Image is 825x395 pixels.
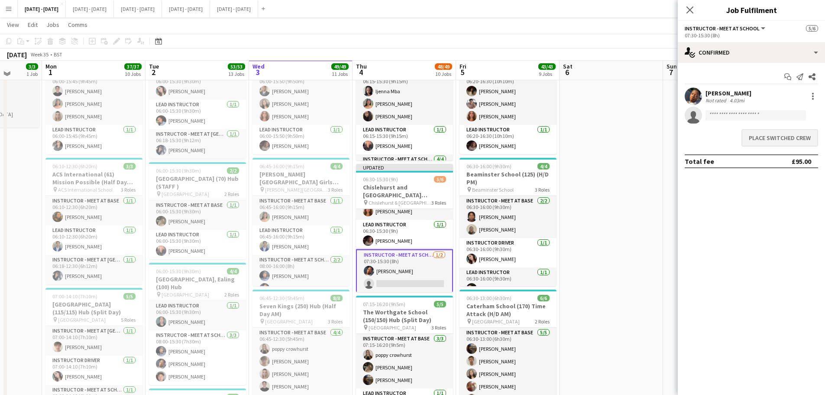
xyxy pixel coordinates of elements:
[459,196,556,238] app-card-role: Instructor - Meet at Base2/206:30-16:00 (9h30m)[PERSON_NAME][PERSON_NAME]
[149,162,246,259] app-job-card: 06:00-15:30 (9h30m)2/2[GEOGRAPHIC_DATA] (70) Hub (STAFF ) [GEOGRAPHIC_DATA]2 RolesInstructor - Me...
[356,125,453,154] app-card-role: Lead Instructor1/106:15-15:30 (9h15m)[PERSON_NAME]
[328,186,343,193] span: 3 Roles
[121,317,136,323] span: 5 Roles
[58,317,106,323] span: [GEOGRAPHIC_DATA]
[18,0,66,17] button: [DATE] - [DATE]
[435,71,452,77] div: 10 Jobs
[331,63,349,70] span: 49/49
[45,32,142,154] app-job-card: 06:00-15:45 (9h45m)4/4[PERSON_NAME][GEOGRAPHIC_DATA][PERSON_NAME] (100) Hub [PERSON_NAME][GEOGRAP...
[252,255,349,297] app-card-role: Instructor - Meet at School2/208:00-16:00 (8h)[PERSON_NAME][PERSON_NAME]
[26,71,38,77] div: 1 Job
[45,326,142,356] app-card-role: Instructor - Meet at [GEOGRAPHIC_DATA]1/107:00-14:10 (7h10m)[PERSON_NAME]
[458,67,466,77] span: 5
[466,295,511,301] span: 06:30-13:00 (6h30m)
[24,19,41,30] a: Edit
[125,71,141,77] div: 10 Jobs
[7,21,19,29] span: View
[65,19,91,30] a: Comms
[149,301,246,330] app-card-role: Lead Instructor1/106:00-15:30 (9h30m)[PERSON_NAME]
[356,164,453,292] div: Updated06:30-15:30 (9h)5/6Chislehurst and [GEOGRAPHIC_DATA] (130/130) Hub (split day) Chislehurst...
[330,163,343,170] span: 4/4
[332,71,348,77] div: 11 Jobs
[459,125,556,154] app-card-role: Lead Instructor1/106:20-16:30 (10h10m)[PERSON_NAME]
[149,32,246,159] app-job-card: 06:00-15:30 (9h30m)3/3[GEOGRAPHIC_DATA] (63) Mission Possible Bute House Prep3 RolesInstructor Dr...
[472,318,520,325] span: [GEOGRAPHIC_DATA]
[459,158,556,286] div: 06:30-16:00 (9h30m)4/4Beaminster School (125) (H/D PM) Beaminster School3 RolesInstructor - Meet ...
[44,67,57,77] span: 1
[363,301,405,307] span: 07:15-16:20 (9h5m)
[537,295,550,301] span: 6/6
[45,300,142,316] h3: [GEOGRAPHIC_DATA] (115/115) Hub (Split Day)
[252,170,349,186] h3: [PERSON_NAME][GEOGRAPHIC_DATA] Girls (120/120) Hub (Split Day)
[466,163,511,170] span: 06:30-16:00 (9h30m)
[355,67,367,77] span: 4
[792,157,811,166] div: £95.00
[537,163,550,170] span: 4/4
[356,249,453,293] app-card-role: Instructor - Meet at School1/207:30-15:30 (8h)[PERSON_NAME]
[52,163,97,170] span: 06:10-12:30 (6h20m)
[227,268,239,274] span: 4/4
[149,330,246,385] app-card-role: Instructor - Meet at School3/308:00-15:30 (7h30m)[PERSON_NAME][PERSON_NAME][PERSON_NAME]
[149,100,246,129] app-card-role: Lead Instructor1/106:00-15:30 (9h30m)[PERSON_NAME]
[224,191,239,197] span: 2 Roles
[434,301,446,307] span: 5/5
[45,170,142,186] h3: ACS International (61) Mission Possible (Half Day AM)
[563,62,573,70] span: Sat
[259,295,304,301] span: 06:45-12:30 (5h45m)
[252,328,349,395] app-card-role: Instructor - Meet at Base4/406:45-12:30 (5h45m)poppy crowhurst[PERSON_NAME][PERSON_NAME][PERSON_N...
[149,200,246,230] app-card-role: Instructor - Meet at Base1/106:00-15:30 (9h30m)[PERSON_NAME]
[459,62,466,70] span: Fri
[535,318,550,325] span: 2 Roles
[252,32,349,154] app-job-card: 06:00-15:50 (9h50m)4/4Camden School for Girls (120) Hub Camden School for Girls2 RolesInstructor ...
[741,129,818,147] button: Place switched crew
[435,63,452,70] span: 48/49
[705,89,751,97] div: [PERSON_NAME]
[123,293,136,300] span: 5/5
[459,170,556,186] h3: Beaminster School (125) (H/D PM)
[228,63,245,70] span: 53/53
[45,62,57,70] span: Mon
[356,154,453,222] app-card-role: Instructor - Meet at School4/4
[728,97,746,104] div: 4.03mi
[29,51,50,58] span: Week 35
[224,291,239,298] span: 2 Roles
[252,225,349,255] app-card-role: Lead Instructor1/106:45-16:00 (9h15m)[PERSON_NAME]
[66,0,114,17] button: [DATE] - [DATE]
[685,157,714,166] div: Total fee
[149,129,246,159] app-card-role: Instructor - Meet at [GEOGRAPHIC_DATA]1/106:18-15:30 (9h12m)[PERSON_NAME]
[251,67,265,77] span: 3
[162,291,209,298] span: [GEOGRAPHIC_DATA]
[52,293,97,300] span: 07:00-14:10 (7h10m)
[678,4,825,16] h3: Job Fulfilment
[123,163,136,170] span: 3/3
[114,0,162,17] button: [DATE] - [DATE]
[46,21,59,29] span: Jobs
[149,275,246,291] h3: [GEOGRAPHIC_DATA], Ealing (100) Hub
[252,302,349,318] h3: Seven Kings (250) Hub (Half Day AM)
[162,0,210,17] button: [DATE] - [DATE]
[156,268,201,274] span: 06:00-15:30 (9h30m)
[259,163,304,170] span: 06:45-16:00 (9h15m)
[806,25,818,32] span: 5/6
[228,71,245,77] div: 13 Jobs
[252,158,349,286] app-job-card: 06:45-16:00 (9h15m)4/4[PERSON_NAME][GEOGRAPHIC_DATA] Girls (120/120) Hub (Split Day) [PERSON_NAME...
[7,50,27,59] div: [DATE]
[363,176,398,183] span: 06:30-15:30 (9h)
[459,70,556,125] app-card-role: Instructor - Meet at Base3/306:20-16:30 (10h10m)[PERSON_NAME][PERSON_NAME][PERSON_NAME]
[678,42,825,63] div: Confirmed
[124,63,142,70] span: 37/37
[149,70,246,100] app-card-role: Instructor Driver1/106:00-15:30 (9h30m)[PERSON_NAME]
[149,62,159,70] span: Tue
[431,324,446,331] span: 3 Roles
[356,308,453,324] h3: The Worthgate School (150/150) Hub (Split Day)
[252,62,265,70] span: Wed
[562,67,573,77] span: 6
[149,263,246,385] app-job-card: 06:00-15:30 (9h30m)4/4[GEOGRAPHIC_DATA], Ealing (100) Hub [GEOGRAPHIC_DATA]2 RolesLead Instructor...
[54,51,62,58] div: BST
[210,0,258,17] button: [DATE] - [DATE]
[685,25,760,32] span: Instructor - Meet at School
